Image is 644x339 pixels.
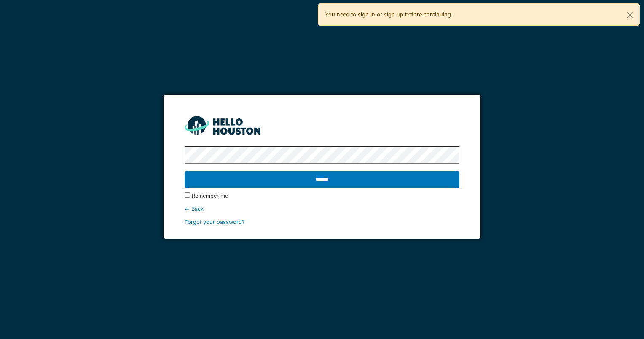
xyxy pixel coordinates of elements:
label: Remember me [192,192,228,200]
img: HH_line-BYnF2_Hg.png [185,116,260,134]
a: Forgot your password? [185,219,245,225]
div: ← Back [185,205,459,213]
div: You need to sign in or sign up before continuing. [318,3,640,26]
button: Close [620,4,639,26]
